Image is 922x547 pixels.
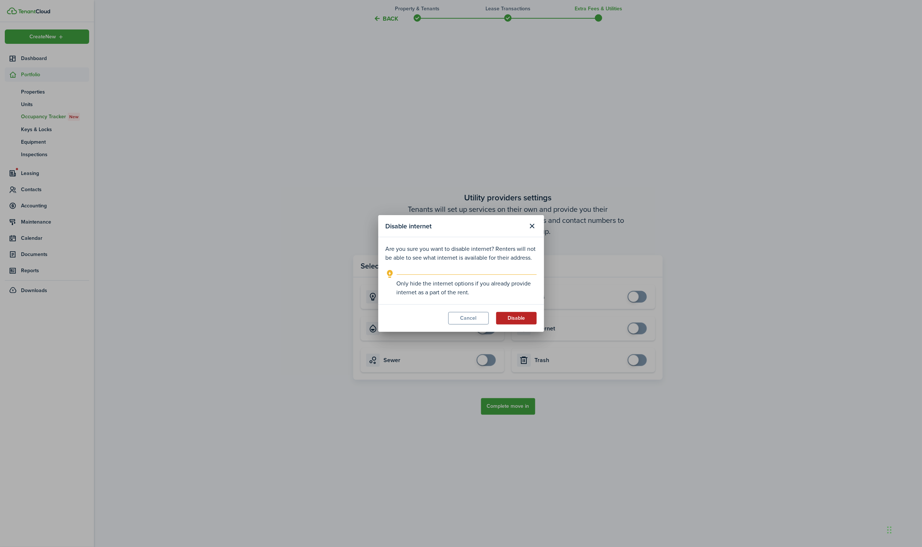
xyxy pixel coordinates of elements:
[885,512,922,547] iframe: Chat Widget
[496,312,537,325] button: Disable
[887,519,892,541] div: Drag
[386,245,537,262] p: Are you sure you want to disable internet? Renters will not be able to see what internet is avail...
[386,270,395,278] i: outline
[448,312,489,325] button: Cancel
[526,220,539,232] button: Close modal
[397,279,537,297] explanation-description: Only hide the internet options if you already provide internet as a part of the rent.
[386,219,524,233] modal-title: Disable internet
